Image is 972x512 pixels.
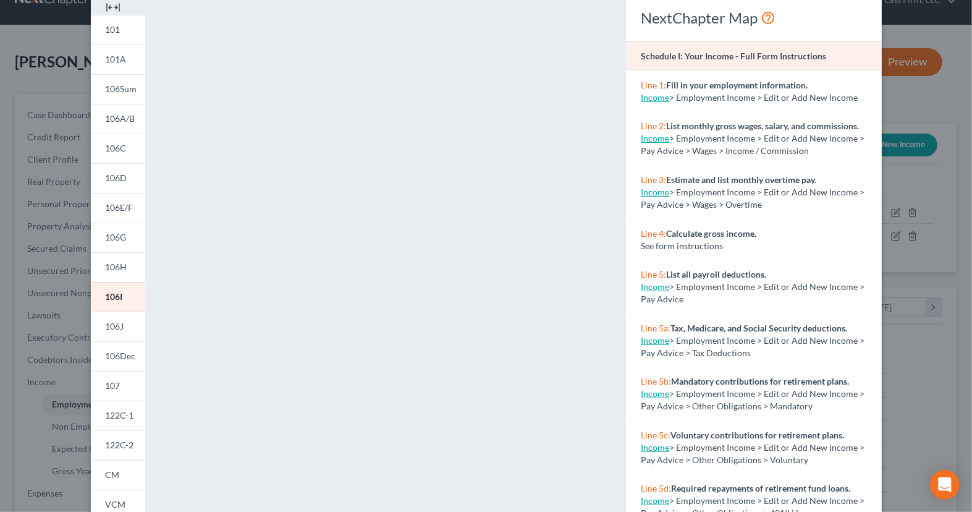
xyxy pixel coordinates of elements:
a: Income [641,92,669,103]
span: 106H [106,262,127,272]
span: Line 5d: [641,483,671,493]
span: 106E/F [106,202,133,213]
span: 106I [106,291,123,302]
span: > Employment Income > Edit or Add New Income > Pay Advice > Tax Deductions [641,335,864,358]
a: CM [91,460,145,490]
span: 101 [106,24,120,35]
a: 106G [91,223,145,252]
a: Income [641,187,669,197]
span: Line 5b: [641,376,671,386]
a: 106I [91,282,145,312]
span: Line 5: [641,269,666,279]
a: Income [641,335,669,346]
a: Income [641,281,669,292]
a: 101 [91,15,145,45]
strong: Required repayments of retirement fund loans. [671,483,850,493]
strong: List all payroll deductions. [666,269,766,279]
span: > Employment Income > Edit or Add New Income > Pay Advice [641,281,864,304]
span: > Employment Income > Edit or Add New Income > Pay Advice > Wages > Overtime [641,187,864,210]
a: 106C [91,134,145,163]
span: > Employment Income > Edit or Add New Income [669,92,858,103]
span: 106Dec [106,351,136,361]
span: 106J [106,321,124,331]
span: CM [106,469,120,480]
a: 106Dec [91,341,145,371]
a: 106E/F [91,193,145,223]
span: VCM [106,499,126,510]
a: Income [641,133,669,143]
strong: Voluntary contributions for retirement plans. [670,430,844,440]
strong: Schedule I: Your Income - Full Form Instructions [641,51,826,61]
span: Line 4: [641,228,666,239]
a: Income [641,388,669,399]
strong: List monthly gross wages, salary, and commissions. [666,121,859,131]
span: 106G [106,232,127,242]
a: 101A [91,45,145,74]
a: 122C-2 [91,430,145,460]
span: Line 5c: [641,430,670,440]
div: Open Intercom Messenger [930,470,960,500]
a: 107 [91,371,145,401]
span: Line 5a: [641,323,670,333]
span: > Employment Income > Edit or Add New Income > Pay Advice > Other Obligations > Mandatory [641,388,864,411]
a: Income [641,442,669,453]
span: 106D [106,173,127,183]
strong: Mandatory contributions for retirement plans. [671,376,849,386]
a: Income [641,495,669,506]
span: > Employment Income > Edit or Add New Income > Pay Advice > Wages > Income / Commission [641,133,864,156]
span: 106Sum [106,83,137,94]
span: 122C-2 [106,440,134,450]
a: 106A/B [91,104,145,134]
span: Line 2: [641,121,666,131]
strong: Fill in your employment information. [666,80,808,90]
strong: Calculate gross income. [666,228,756,239]
span: 101A [106,54,127,64]
a: 122C-1 [91,401,145,430]
span: See form instructions [641,241,723,251]
span: Line 3: [641,174,666,185]
a: 106J [91,312,145,341]
span: Line 1: [641,80,666,90]
span: > Employment Income > Edit or Add New Income > Pay Advice > Other Obligations > Voluntary [641,442,864,465]
div: NextChapter Map [641,8,866,28]
span: 106C [106,143,127,153]
span: 107 [106,380,120,391]
strong: Tax, Medicare, and Social Security deductions. [670,323,847,333]
span: 122C-1 [106,410,134,420]
a: 106Sum [91,74,145,104]
strong: Estimate and list monthly overtime pay. [666,174,816,185]
a: 106D [91,163,145,193]
span: 106A/B [106,113,135,124]
a: 106H [91,252,145,282]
